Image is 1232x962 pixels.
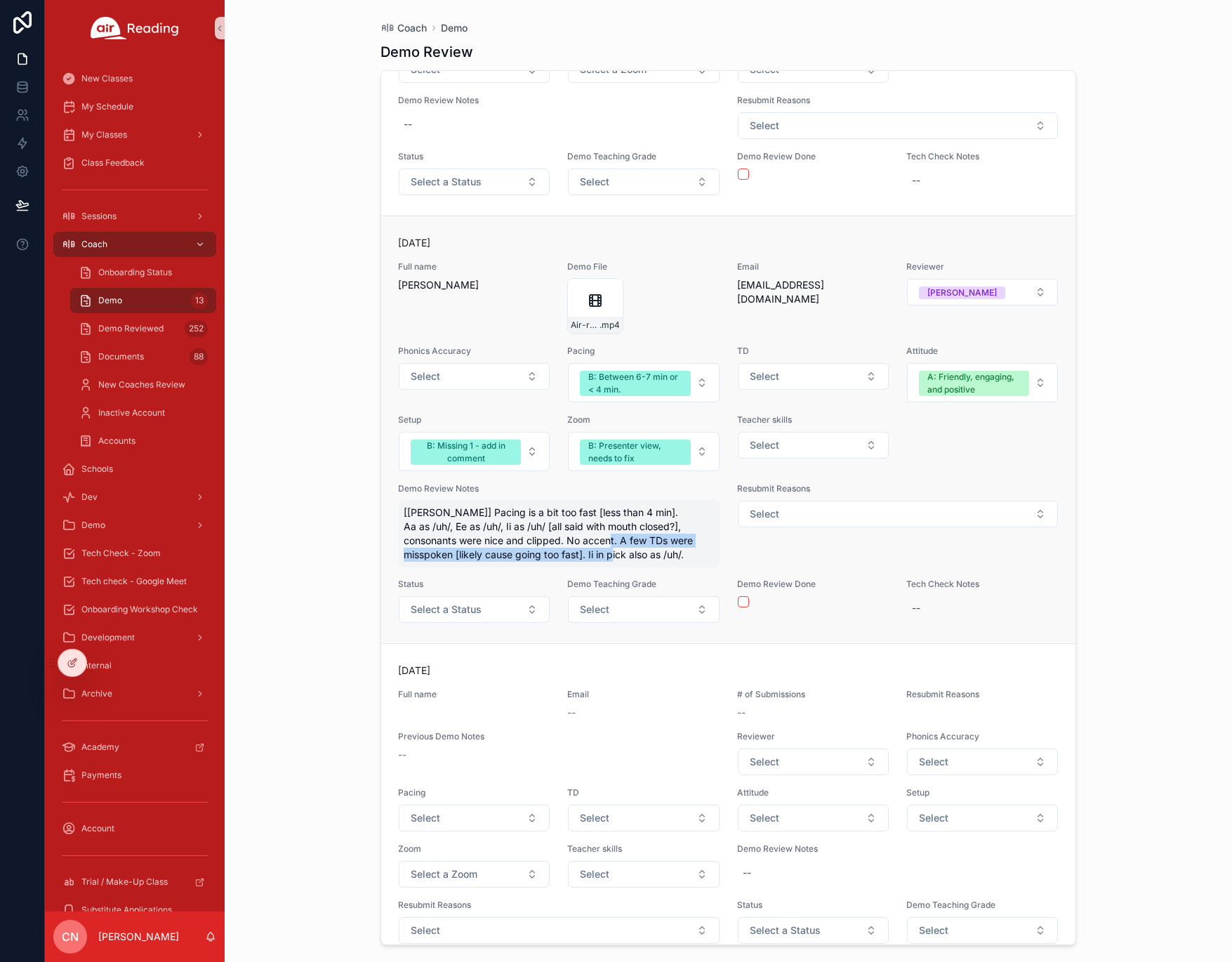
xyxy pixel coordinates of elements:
div: B: Missing 1 - add in comment [419,440,512,465]
span: Tech Check - Zoom [81,548,161,559]
span: Select [580,175,609,189]
button: Select Button [738,501,1059,527]
span: Select [750,438,779,452]
span: [[PERSON_NAME]] Pacing is a bit too fast [less than 4 min]. Aa as /uh/, Ee as /uh/, Ii as /uh/ [a... [404,506,715,562]
span: Demo Reviewed [98,323,164,334]
span: Select [750,369,779,383]
span: Tech Check Notes [906,151,1059,162]
a: Academy [53,734,216,760]
span: Trial / Make-Up Class [81,876,168,888]
span: Status [737,900,889,911]
span: Reviewer [906,261,1059,272]
span: Payments [81,770,121,781]
a: Account [53,816,216,841]
span: Email [737,261,889,272]
span: Email [567,689,720,700]
span: Select [411,369,440,383]
a: Development [53,625,216,650]
button: Select Button [399,363,550,390]
a: Sessions [53,204,216,229]
span: [EMAIL_ADDRESS][DOMAIN_NAME] [737,278,889,306]
p: [PERSON_NAME] [98,930,179,944]
button: Select Button [738,805,889,831]
a: Coach [53,232,216,257]
a: Trial / Make-Up Class [53,869,216,895]
button: Select Button [738,917,889,944]
a: Inactive Account [70,400,216,426]
span: Resubmit Reasons [737,95,1059,106]
button: Select Button [399,805,550,831]
a: Accounts [70,428,216,454]
span: Demo Review Notes [737,843,1059,855]
p: [DATE] [398,236,430,250]
span: Select [580,867,609,881]
div: B: Presenter view, needs to fix [588,440,682,465]
button: Select Button [738,432,889,459]
button: Select Button [568,432,719,471]
button: Select Button [568,169,719,195]
span: Coach [397,21,427,35]
span: Demo Review Notes [398,483,720,494]
span: Select a Status [411,602,482,617]
span: Phonics Accuracy [398,345,550,357]
span: Demo [98,295,122,306]
a: Demo Reviewed252 [70,316,216,341]
span: Demo Teaching Grade [906,900,1059,911]
span: Full name [398,689,550,700]
span: Zoom [398,843,550,855]
span: Setup [398,414,550,426]
div: -- [912,601,920,615]
div: 13 [191,292,208,309]
a: Class Feedback [53,150,216,176]
div: B: Between 6-7 min or < 4 min. [588,371,682,396]
span: Account [81,823,114,834]
span: Reviewer [737,731,889,742]
span: My Classes [81,129,127,140]
button: Select Button [907,279,1058,305]
span: Full name [398,261,550,272]
span: Resubmit Reasons [737,483,1059,494]
span: Demo File [567,261,720,272]
a: Demo [441,21,468,35]
a: Tech check - Google Meet [53,569,216,594]
span: Status [398,151,550,162]
p: [DATE] [398,664,430,678]
span: New Coaches Review [98,379,185,390]
span: Select [750,811,779,825]
span: Select [750,755,779,769]
span: Tech Check Notes [906,579,1059,590]
a: Substitute Applications [53,897,216,923]
div: scrollable content [45,56,225,911]
span: -- [398,748,406,762]
a: Demo [53,513,216,538]
span: Accounts [98,435,135,447]
button: Select Button [738,749,889,775]
span: Tech check - Google Meet [81,576,187,587]
span: -- [567,706,576,720]
div: 252 [185,320,208,337]
span: Inactive Account [98,407,165,419]
span: # of Submissions [737,689,889,700]
span: My Schedule [81,101,133,112]
span: Coach [81,239,107,250]
span: Resubmit Reasons [906,689,1059,700]
span: Demo Teaching Grade [567,151,720,162]
button: Select Button [568,596,719,623]
a: Schools [53,456,216,482]
span: Select a Status [411,175,482,189]
span: Demo [81,520,105,531]
div: -- [404,117,412,131]
a: Coach [380,21,427,35]
span: Documents [98,351,144,362]
span: Teacher skills [737,414,889,426]
button: Select Button [399,169,550,195]
span: Substitute Applications [81,904,172,916]
span: Demo Review Notes [398,95,720,106]
span: Status [398,579,550,590]
span: Pacing [567,345,720,357]
span: Phonics Accuracy [906,731,1059,742]
button: Select Button [399,861,550,888]
span: Dev [81,492,98,503]
span: New Classes [81,73,133,84]
button: Select Button [568,363,719,402]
